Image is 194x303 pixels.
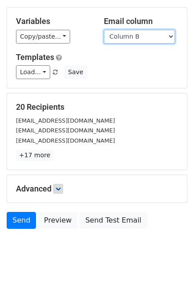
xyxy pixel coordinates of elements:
a: Templates [16,52,54,62]
h5: 20 Recipients [16,102,178,112]
a: Copy/paste... [16,30,70,44]
small: [EMAIL_ADDRESS][DOMAIN_NAME] [16,127,115,134]
small: [EMAIL_ADDRESS][DOMAIN_NAME] [16,117,115,124]
a: Preview [38,212,77,229]
a: Load... [16,65,50,79]
h5: Variables [16,16,91,26]
a: +17 more [16,150,53,161]
button: Save [64,65,87,79]
small: [EMAIL_ADDRESS][DOMAIN_NAME] [16,137,115,144]
h5: Email column [104,16,178,26]
h5: Advanced [16,184,178,194]
a: Send [7,212,36,229]
iframe: Chat Widget [150,260,194,303]
a: Send Test Email [79,212,147,229]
